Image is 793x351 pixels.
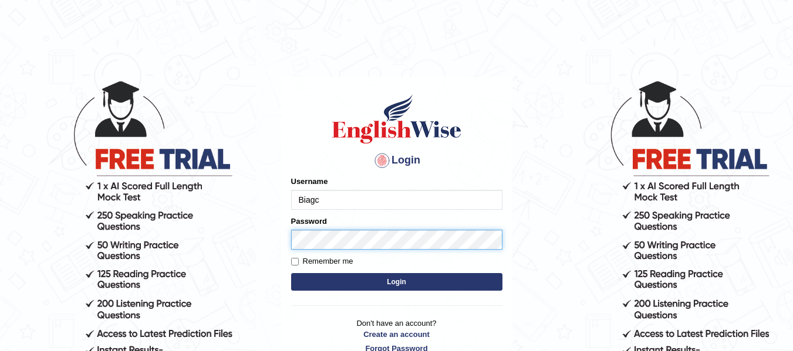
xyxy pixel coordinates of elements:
button: Login [291,273,502,291]
label: Username [291,176,328,187]
label: Remember me [291,255,353,267]
label: Password [291,216,327,227]
h4: Login [291,151,502,170]
a: Create an account [291,329,502,340]
input: Remember me [291,258,299,265]
img: Logo of English Wise sign in for intelligent practice with AI [330,93,464,145]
